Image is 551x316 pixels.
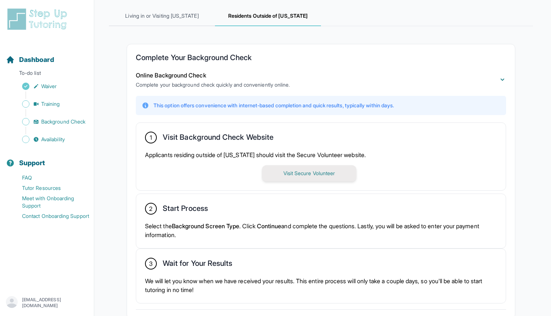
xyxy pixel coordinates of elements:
h2: Complete Your Background Check [136,53,506,65]
button: Support [3,146,91,171]
a: Visit Secure Volunteer [262,169,356,177]
span: Background Check [41,118,85,125]
p: We will let you know when we have received your results. This entire process will only take a cou... [145,277,497,294]
button: [EMAIL_ADDRESS][DOMAIN_NAME] [6,296,88,309]
p: To-do list [3,69,91,80]
a: Contact Onboarding Support [6,211,94,221]
p: Complete your background check quickly and conveniently online. [136,81,290,88]
p: Select the . Click and complete the questions. Lastly, you will be asked to enter your payment in... [145,222,497,239]
a: FAQ [6,173,94,183]
h2: Visit Background Check Website [163,133,273,145]
button: Online Background CheckComplete your background check quickly and conveniently online. [136,71,506,88]
span: Continue [257,222,282,230]
h2: Start Process [163,204,208,216]
button: Dashboard [3,43,91,68]
span: Support [19,158,45,168]
span: Residents Outside of [US_STATE] [215,6,321,26]
span: Living in or Visiting [US_STATE] [109,6,215,26]
a: Availability [6,134,94,145]
span: Background Screen Type [172,222,240,230]
span: Availability [41,136,65,143]
button: Visit Secure Volunteer [262,165,356,181]
a: Meet with Onboarding Support [6,193,94,211]
a: Background Check [6,117,94,127]
span: Training [41,100,60,108]
a: Training [6,99,94,109]
a: Tutor Resources [6,183,94,193]
span: Waiver [41,83,57,90]
p: [EMAIL_ADDRESS][DOMAIN_NAME] [22,297,88,309]
span: 2 [149,204,152,213]
span: 3 [149,259,153,268]
span: Online Background Check [136,72,206,79]
a: Dashboard [6,55,54,65]
h2: Wait for Your Results [163,259,232,271]
span: 1 [150,133,152,142]
img: logo [6,7,71,31]
p: Applicants residing outside of [US_STATE] should visit the Secure Volunteer website. [145,150,497,159]
p: This option offers convenience with internet-based completion and quick results, typically within... [153,102,394,109]
span: Dashboard [19,55,54,65]
nav: Tabs [109,6,533,26]
a: Waiver [6,81,94,91]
